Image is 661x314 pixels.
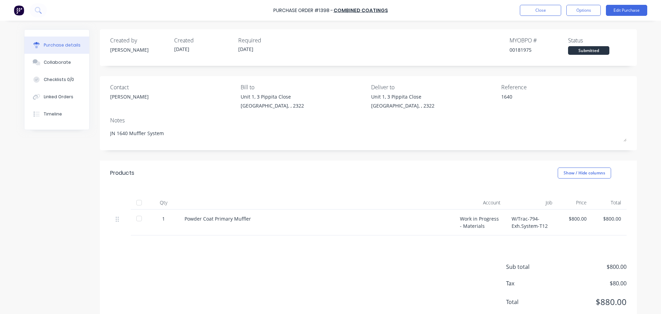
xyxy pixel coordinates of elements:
[24,105,89,123] button: Timeline
[506,210,558,235] div: W/Trac-794-Exh.System-T12
[241,102,304,109] div: [GEOGRAPHIC_DATA], , 2322
[44,59,71,65] div: Collaborate
[241,93,304,100] div: Unit 1, 3 Pippita Close
[606,5,647,16] button: Edit Purchase
[454,210,506,235] div: Work in Progress - Materials
[110,46,169,53] div: [PERSON_NAME]
[506,298,558,306] span: Total
[558,296,627,308] span: $880.00
[510,36,568,44] div: MYOB PO #
[371,83,496,91] div: Deliver to
[238,36,297,44] div: Required
[566,5,601,16] button: Options
[592,196,627,210] div: Total
[454,196,506,210] div: Account
[24,88,89,105] button: Linked Orders
[501,83,627,91] div: Reference
[371,102,434,109] div: [GEOGRAPHIC_DATA], , 2322
[154,215,174,222] div: 1
[501,93,587,109] textarea: 1640
[110,93,149,100] div: [PERSON_NAME]
[558,196,592,210] div: Price
[24,37,89,54] button: Purchase details
[563,215,587,222] div: $800.00
[14,5,24,16] img: Factory
[510,46,568,53] div: 00181975
[44,42,81,48] div: Purchase details
[148,196,179,210] div: Qty
[506,196,558,210] div: Job
[506,279,558,287] span: Tax
[371,93,434,100] div: Unit 1, 3 Pippita Close
[273,7,333,14] div: Purchase Order #1398 -
[185,215,449,222] div: Powder Coat Primary Muffler
[598,215,621,222] div: $800.00
[110,116,627,124] div: Notes
[568,46,609,55] div: Submitted
[44,77,74,83] div: Checklists 0/0
[558,168,611,179] button: Show / Hide columns
[174,36,233,44] div: Created
[24,71,89,88] button: Checklists 0/0
[558,279,627,287] span: $80.00
[44,111,62,117] div: Timeline
[110,169,134,177] div: Products
[520,5,561,16] button: Close
[24,54,89,71] button: Collaborate
[241,83,366,91] div: Bill to
[110,36,169,44] div: Created by
[568,36,627,44] div: Status
[110,83,235,91] div: Contact
[110,126,627,142] textarea: JN 1640 Muffler System
[506,263,558,271] span: Sub total
[558,263,627,271] span: $800.00
[334,7,388,14] a: Combined Coatings
[44,94,73,100] div: Linked Orders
